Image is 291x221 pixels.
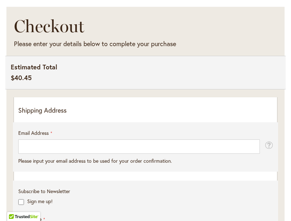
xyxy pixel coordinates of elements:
h1: Checkout [14,15,203,37]
span: Subscribe to Newsletter [18,188,70,195]
span: Please input your email address to be used for your order confirmation. [18,157,172,164]
label: Sign me up! [27,198,53,205]
div: Please enter your details below to complete your purchase [14,39,203,49]
iframe: Launch Accessibility Center [5,196,25,216]
span: $40.45 [11,73,32,82]
span: Email Address [18,129,49,136]
span: Estimated Total [11,63,57,72]
p: Shipping Address [18,106,273,115]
